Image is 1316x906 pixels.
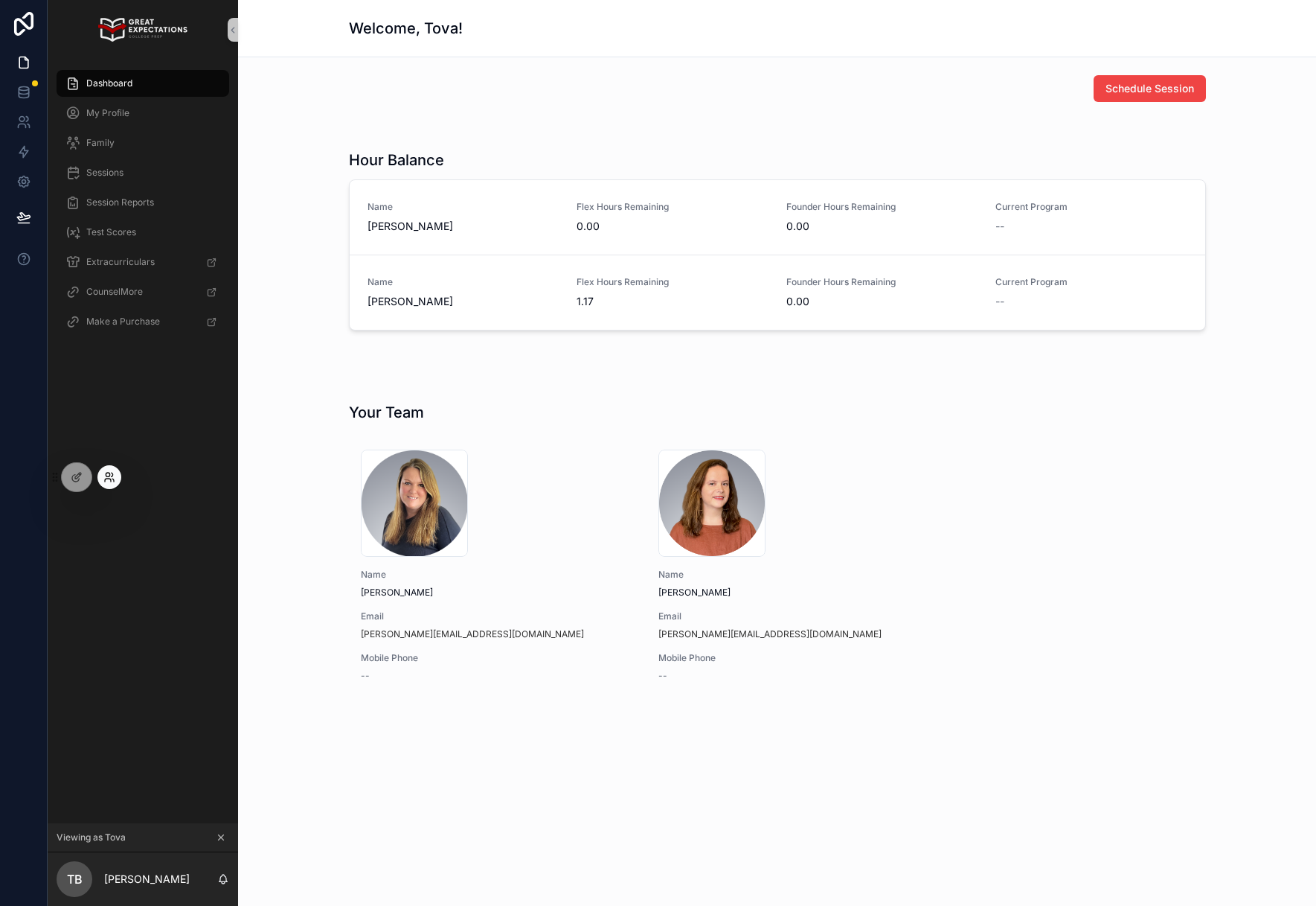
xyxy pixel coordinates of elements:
[86,167,123,179] span: Sessions
[86,137,115,149] span: Family
[86,107,129,119] span: My Profile
[658,569,920,581] span: Name
[57,278,229,305] a: CounselMore
[577,201,768,213] span: Flex Hours Remaining
[658,652,920,664] span: Mobile Phone
[361,610,623,622] span: Email
[361,628,584,640] a: [PERSON_NAME][EMAIL_ADDRESS][DOMAIN_NAME]
[995,276,1187,288] span: Current Program
[86,197,154,208] span: Session Reports
[57,308,229,335] a: Make a Purchase
[104,872,190,887] p: [PERSON_NAME]
[98,18,187,42] img: App logo
[57,159,229,186] a: Sessions
[86,286,143,298] span: CounselMore
[57,189,229,216] a: Session Reports
[786,276,978,288] span: Founder Hours Remaining
[786,294,978,309] span: 0.00
[361,569,623,581] span: Name
[658,587,920,599] span: [PERSON_NAME]
[577,276,768,288] span: Flex Hours Remaining
[57,100,229,127] a: My Profile
[361,587,623,599] span: [PERSON_NAME]
[57,249,229,275] a: Extracurriculars
[995,294,1004,309] span: --
[361,670,370,682] span: --
[995,201,1187,213] span: Current Program
[349,402,424,423] h1: Your Team
[57,130,229,156] a: Family
[658,610,920,622] span: Email
[349,18,463,39] h1: Welcome, Tova!
[658,670,667,682] span: --
[349,150,444,170] h1: Hour Balance
[786,219,978,234] span: 0.00
[67,870,83,888] span: TB
[361,652,623,664] span: Mobile Phone
[86,256,155,268] span: Extracurriculars
[995,219,1004,234] span: --
[367,294,559,309] span: [PERSON_NAME]
[1105,81,1194,96] span: Schedule Session
[57,832,126,843] span: Viewing as Tova
[367,201,559,213] span: Name
[367,219,559,234] span: [PERSON_NAME]
[57,70,229,97] a: Dashboard
[367,276,559,288] span: Name
[86,77,132,89] span: Dashboard
[577,219,768,234] span: 0.00
[86,316,160,328] span: Make a Purchase
[86,226,136,238] span: Test Scores
[57,219,229,246] a: Test Scores
[48,60,238,354] div: scrollable content
[786,201,978,213] span: Founder Hours Remaining
[1094,75,1206,102] button: Schedule Session
[577,294,768,309] span: 1.17
[658,628,882,640] a: [PERSON_NAME][EMAIL_ADDRESS][DOMAIN_NAME]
